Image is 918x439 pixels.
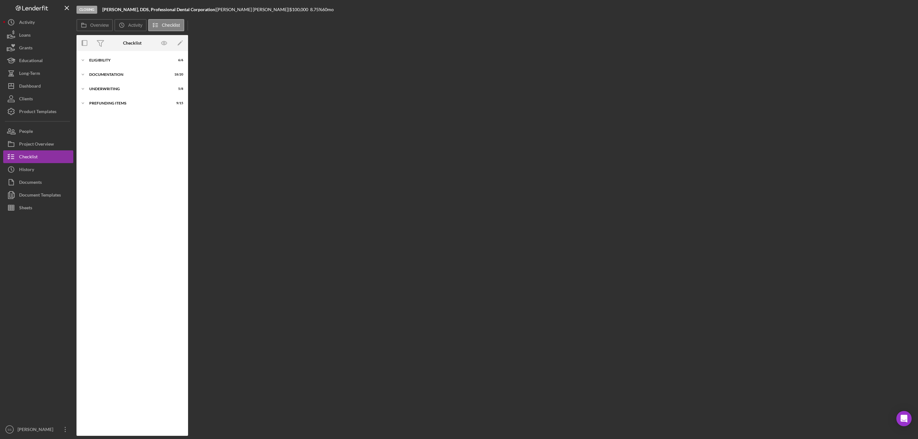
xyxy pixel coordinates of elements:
[3,125,73,138] button: People
[102,7,216,12] div: |
[3,423,73,436] button: SS[PERSON_NAME]
[8,428,12,431] text: SS
[19,189,61,203] div: Document Templates
[76,19,113,31] button: Overview
[114,19,146,31] button: Activity
[123,40,142,46] div: Checklist
[19,54,43,68] div: Educational
[322,7,334,12] div: 60 mo
[89,101,167,105] div: Prefunding Items
[76,6,97,14] div: Closing
[148,19,184,31] button: Checklist
[896,411,912,426] div: Open Intercom Messenger
[19,29,31,43] div: Loans
[289,7,310,12] div: $100,000
[19,92,33,107] div: Clients
[19,41,33,56] div: Grants
[3,163,73,176] button: History
[3,189,73,201] button: Document Templates
[19,80,41,94] div: Dashboard
[3,54,73,67] button: Educational
[19,16,35,30] div: Activity
[3,105,73,118] button: Product Templates
[89,58,167,62] div: Eligibility
[3,41,73,54] button: Grants
[162,23,180,28] label: Checklist
[16,423,57,437] div: [PERSON_NAME]
[3,150,73,163] button: Checklist
[3,176,73,189] button: Documents
[19,163,34,177] div: History
[3,67,73,80] button: Long-Term
[19,201,32,216] div: Sheets
[172,58,183,62] div: 6 / 6
[90,23,109,28] label: Overview
[3,138,73,150] button: Project Overview
[19,138,54,152] div: Project Overview
[3,80,73,92] button: Dashboard
[216,7,289,12] div: [PERSON_NAME] [PERSON_NAME] |
[172,101,183,105] div: 9 / 15
[19,150,38,165] div: Checklist
[172,73,183,76] div: 18 / 20
[19,125,33,139] div: People
[19,67,40,81] div: Long-Term
[310,7,322,12] div: 8.75 %
[172,87,183,91] div: 5 / 8
[3,16,73,29] button: Activity
[89,87,167,91] div: Underwriting
[128,23,142,28] label: Activity
[19,176,42,190] div: Documents
[19,105,56,119] div: Product Templates
[102,7,215,12] b: [PERSON_NAME], DDS, Professional Dental Corporation
[3,201,73,214] button: Sheets
[3,92,73,105] button: Clients
[89,73,167,76] div: Documentation
[3,29,73,41] button: Loans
